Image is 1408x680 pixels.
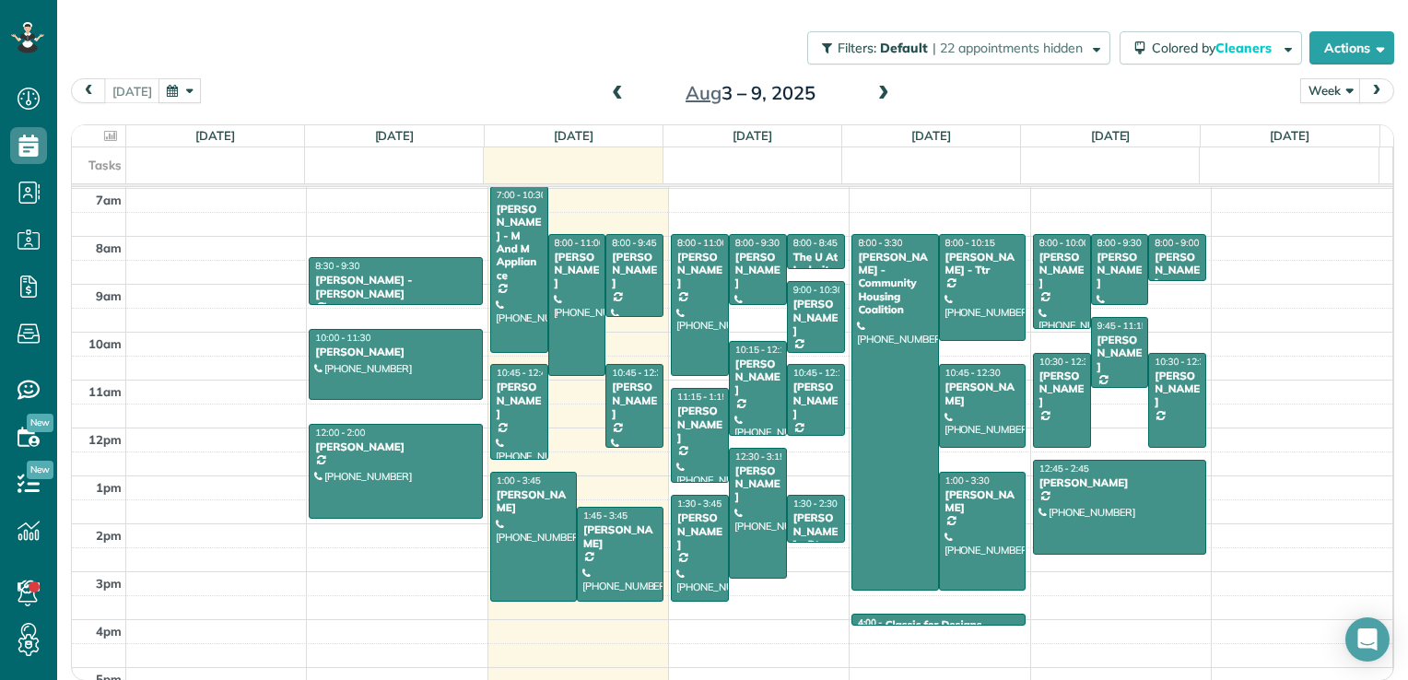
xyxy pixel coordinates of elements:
[945,381,1020,407] div: [PERSON_NAME]
[945,237,995,249] span: 8:00 - 10:15
[677,237,727,249] span: 8:00 - 11:00
[497,189,546,201] span: 7:00 - 10:30
[792,298,839,337] div: [PERSON_NAME]
[375,128,415,143] a: [DATE]
[96,240,122,255] span: 8am
[555,237,604,249] span: 8:00 - 11:00
[1345,617,1390,662] div: Open Intercom Messenger
[792,381,839,420] div: [PERSON_NAME]
[497,367,552,379] span: 10:45 - 12:45
[1039,356,1095,368] span: 10:30 - 12:30
[96,624,122,639] span: 4pm
[582,523,658,550] div: [PERSON_NAME]
[734,464,781,504] div: [PERSON_NAME]
[735,344,791,356] span: 10:15 - 12:15
[677,498,722,510] span: 1:30 - 3:45
[793,367,849,379] span: 10:45 - 12:15
[611,381,658,420] div: [PERSON_NAME]
[1039,463,1089,475] span: 12:45 - 2:45
[911,128,951,143] a: [DATE]
[1152,40,1278,56] span: Colored by
[1091,128,1131,143] a: [DATE]
[88,158,122,172] span: Tasks
[96,288,122,303] span: 9am
[792,511,839,565] div: [PERSON_NAME] - Btn Systems
[945,475,990,487] span: 1:00 - 3:30
[1270,128,1309,143] a: [DATE]
[554,128,593,143] a: [DATE]
[96,193,122,207] span: 7am
[886,618,982,631] div: Classic for Designs
[945,367,1001,379] span: 10:45 - 12:30
[315,260,359,272] span: 8:30 - 9:30
[1154,251,1201,290] div: [PERSON_NAME]
[612,237,656,249] span: 8:00 - 9:45
[635,83,865,103] h2: 3 – 9, 2025
[838,40,876,56] span: Filters:
[1097,237,1142,249] span: 8:00 - 9:30
[612,367,667,379] span: 10:45 - 12:30
[1120,31,1302,64] button: Colored byCleaners
[27,414,53,432] span: New
[858,237,902,249] span: 8:00 - 3:30
[735,451,785,463] span: 12:30 - 3:15
[1097,251,1144,290] div: [PERSON_NAME]
[496,203,543,282] div: [PERSON_NAME] - M And M Appliance
[793,498,838,510] span: 1:30 - 2:30
[554,251,601,290] div: [PERSON_NAME]
[96,528,122,543] span: 2pm
[314,440,476,453] div: [PERSON_NAME]
[27,461,53,479] span: New
[733,128,772,143] a: [DATE]
[96,480,122,495] span: 1pm
[314,346,476,358] div: [PERSON_NAME]
[1038,251,1085,290] div: [PERSON_NAME]
[88,336,122,351] span: 10am
[735,237,780,249] span: 8:00 - 9:30
[1300,78,1361,103] button: Week
[583,510,628,522] span: 1:45 - 3:45
[1359,78,1394,103] button: next
[793,237,838,249] span: 8:00 - 8:45
[496,488,571,515] div: [PERSON_NAME]
[792,251,839,277] div: The U At Ledroit
[857,251,933,317] div: [PERSON_NAME] - Community Housing Coalition
[1309,31,1394,64] button: Actions
[104,78,160,103] button: [DATE]
[677,391,727,403] span: 11:15 - 1:15
[933,40,1083,56] span: | 22 appointments hidden
[686,81,722,104] span: Aug
[314,274,476,300] div: [PERSON_NAME] - [PERSON_NAME]
[1038,369,1085,409] div: [PERSON_NAME]
[88,384,122,399] span: 11am
[496,381,543,420] div: [PERSON_NAME]
[945,488,1020,515] div: [PERSON_NAME]
[611,251,658,290] div: [PERSON_NAME]
[1155,356,1210,368] span: 10:30 - 12:30
[315,427,365,439] span: 12:00 - 2:00
[734,251,781,290] div: [PERSON_NAME]
[1038,476,1201,489] div: [PERSON_NAME]
[88,432,122,447] span: 12pm
[71,78,106,103] button: prev
[676,404,723,444] div: [PERSON_NAME]
[793,284,843,296] span: 9:00 - 10:30
[1039,237,1089,249] span: 8:00 - 10:00
[1154,369,1201,409] div: [PERSON_NAME]
[807,31,1110,64] button: Filters: Default | 22 appointments hidden
[734,358,781,397] div: [PERSON_NAME]
[1097,320,1147,332] span: 9:45 - 11:15
[676,251,723,290] div: [PERSON_NAME]
[96,576,122,591] span: 3pm
[497,475,541,487] span: 1:00 - 3:45
[315,332,370,344] span: 10:00 - 11:30
[1215,40,1274,56] span: Cleaners
[880,40,929,56] span: Default
[1155,237,1199,249] span: 8:00 - 9:00
[676,511,723,551] div: [PERSON_NAME]
[798,31,1110,64] a: Filters: Default | 22 appointments hidden
[1097,334,1144,373] div: [PERSON_NAME]
[945,251,1020,277] div: [PERSON_NAME] - Ttr
[195,128,235,143] a: [DATE]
